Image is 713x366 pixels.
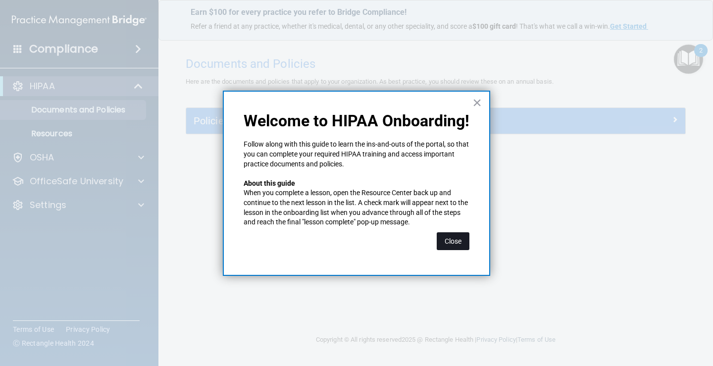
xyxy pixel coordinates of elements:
[244,111,469,130] p: Welcome to HIPAA Onboarding!
[437,232,469,250] button: Close
[244,140,469,169] p: Follow along with this guide to learn the ins-and-outs of the portal, so that you can complete yo...
[472,95,482,110] button: Close
[244,179,295,187] strong: About this guide
[244,188,469,227] p: When you complete a lesson, open the Resource Center back up and continue to the next lesson in t...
